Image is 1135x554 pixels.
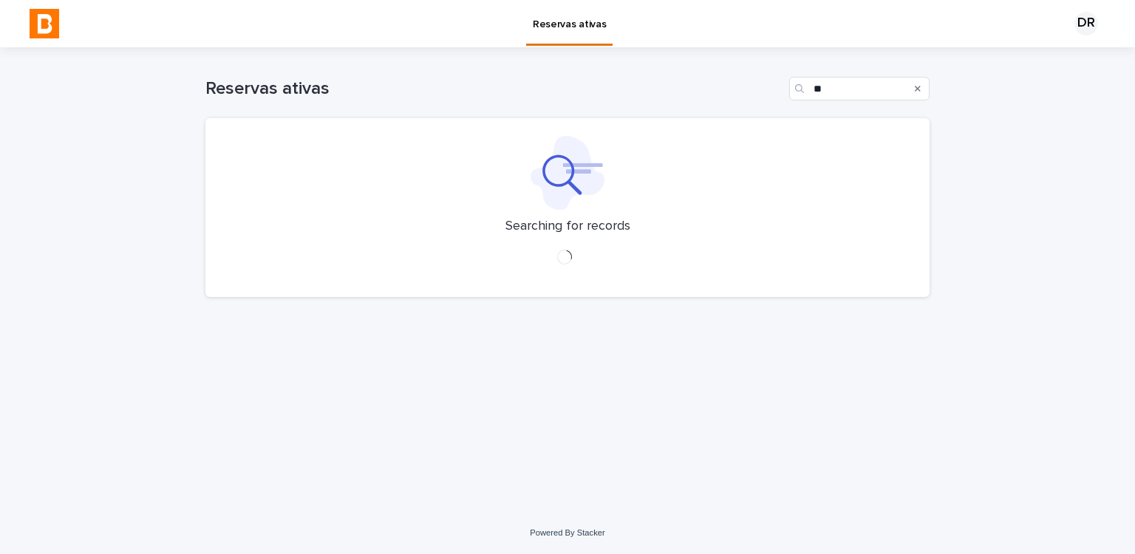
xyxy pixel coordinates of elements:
[205,78,783,100] h1: Reservas ativas
[530,528,604,537] a: Powered By Stacker
[505,219,630,235] p: Searching for records
[30,9,59,38] img: NnDbqpVWR6iGvzpSnmHx
[1074,12,1098,35] div: DR
[789,77,930,100] input: Search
